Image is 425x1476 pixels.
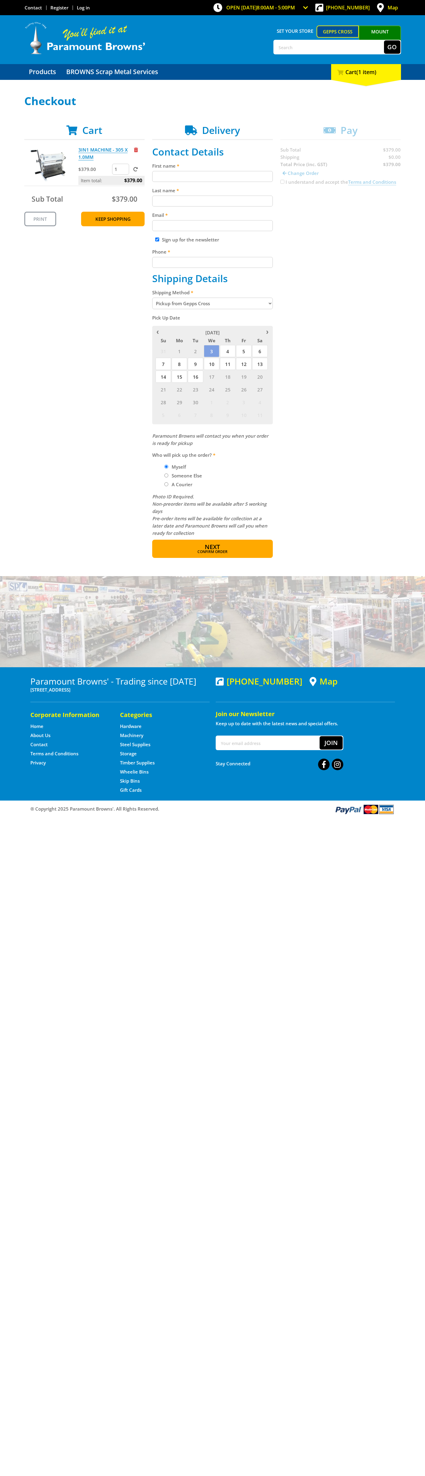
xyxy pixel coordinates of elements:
[120,711,197,719] h5: Categories
[152,211,273,219] label: Email
[156,371,171,383] span: 14
[220,396,235,408] span: 2
[216,736,320,750] input: Your email address
[172,371,187,383] span: 15
[120,732,143,739] a: Go to the Machinery page
[188,337,203,344] span: Tu
[205,330,220,336] span: [DATE]
[359,26,401,49] a: Mount [PERSON_NAME]
[124,176,142,185] span: $379.00
[24,95,401,107] h1: Checkout
[152,146,273,158] h2: Contact Details
[62,64,163,80] a: Go to the BROWNS Scrap Metal Services page
[24,804,401,815] div: ® Copyright 2025 Paramount Browns'. All Rights Reserved.
[25,5,42,11] a: Go to the Contact page
[81,212,145,226] a: Keep Shopping
[204,337,219,344] span: We
[172,383,187,395] span: 22
[204,396,219,408] span: 1
[120,760,155,766] a: Go to the Timber Supplies page
[252,337,268,344] span: Sa
[204,409,219,421] span: 8
[188,409,203,421] span: 7
[32,194,63,204] span: Sub Total
[172,409,187,421] span: 6
[82,124,102,137] span: Cart
[257,4,295,11] span: 8:00am - 5:00pm
[30,741,48,748] a: Go to the Contact page
[216,720,395,727] p: Keep up to date with the latest news and special offers.
[170,470,204,481] label: Someone Else
[152,248,273,255] label: Phone
[236,383,252,395] span: 26
[120,769,149,775] a: Go to the Wheelie Bins page
[172,345,187,357] span: 1
[24,64,60,80] a: Go to the Products page
[152,314,273,321] label: Pick Up Date
[120,723,142,729] a: Go to the Hardware page
[152,289,273,296] label: Shipping Method
[120,787,142,793] a: Go to the Gift Cards page
[204,358,219,370] span: 10
[226,4,295,11] span: OPEN [DATE]
[30,750,78,757] a: Go to the Terms and Conditions page
[172,396,187,408] span: 29
[164,465,168,469] input: Please select who will pick up the order.
[50,5,68,11] a: Go to the registration page
[252,371,268,383] span: 20
[204,383,219,395] span: 24
[77,5,90,11] a: Log in
[112,194,137,204] span: $379.00
[30,723,43,729] a: Go to the Home page
[152,298,273,309] select: Please select a shipping method.
[252,383,268,395] span: 27
[170,462,188,472] label: Myself
[384,40,400,54] button: Go
[78,176,145,185] p: Item total:
[252,396,268,408] span: 4
[216,756,343,771] div: Stay Connected
[156,396,171,408] span: 28
[172,358,187,370] span: 8
[30,686,210,693] p: [STREET_ADDRESS]
[24,21,146,55] img: Paramount Browns'
[202,124,240,137] span: Delivery
[236,396,252,408] span: 3
[156,337,171,344] span: Su
[156,383,171,395] span: 21
[30,676,210,686] h3: Paramount Browns' - Trading since [DATE]
[236,371,252,383] span: 19
[204,345,219,357] span: 3
[24,212,56,226] a: Print
[334,804,395,815] img: PayPal, Mastercard, Visa accepted
[188,383,203,395] span: 23
[220,358,235,370] span: 11
[188,358,203,370] span: 9
[236,345,252,357] span: 5
[356,68,376,76] span: (1 item)
[220,371,235,383] span: 18
[78,166,111,173] p: $379.00
[120,741,150,748] a: Go to the Steel Supplies page
[220,409,235,421] span: 9
[220,337,235,344] span: Th
[152,540,273,558] button: Next Confirm order
[236,337,252,344] span: Fr
[164,473,168,477] input: Please select who will pick up the order.
[236,409,252,421] span: 10
[156,358,171,370] span: 7
[310,676,338,686] a: View a map of Gepps Cross location
[162,237,219,243] label: Sign up for the newsletter
[252,345,268,357] span: 6
[78,147,128,160] a: 3IN1 MACHINE - 305 X 1.0MM
[152,162,273,169] label: First name
[274,40,384,54] input: Search
[120,778,140,784] a: Go to the Skip Bins page
[152,187,273,194] label: Last name
[152,196,273,207] input: Please enter your last name.
[30,732,50,739] a: Go to the About Us page
[216,710,395,718] h5: Join our Newsletter
[216,676,302,686] div: [PHONE_NUMBER]
[252,358,268,370] span: 13
[273,26,317,36] span: Set your store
